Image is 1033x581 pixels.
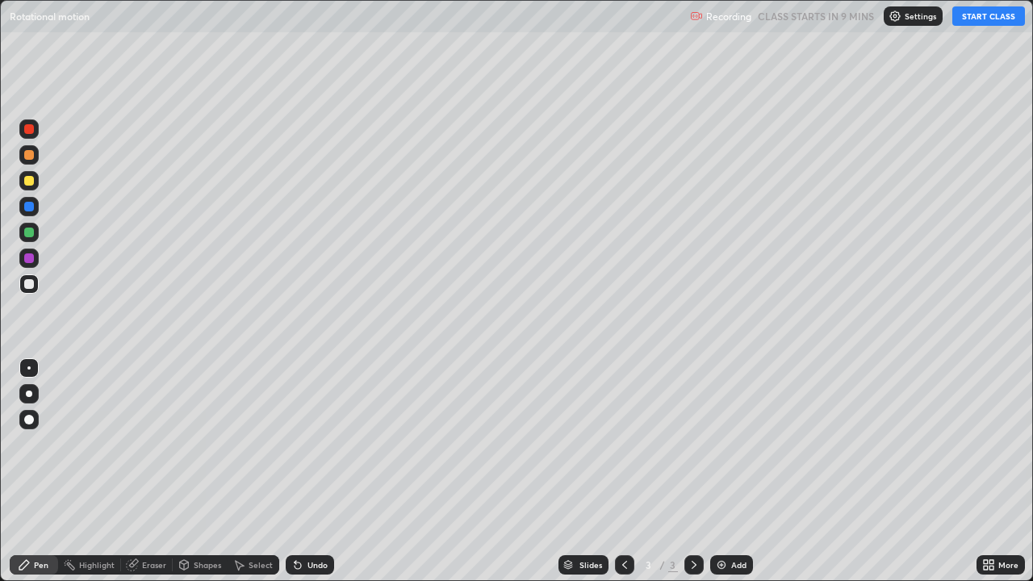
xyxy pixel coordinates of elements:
div: More [998,561,1018,569]
img: class-settings-icons [889,10,901,23]
p: Recording [706,10,751,23]
div: / [660,560,665,570]
h5: CLASS STARTS IN 9 MINS [758,9,874,23]
button: START CLASS [952,6,1025,26]
div: Pen [34,561,48,569]
div: Shapes [194,561,221,569]
p: Rotational motion [10,10,90,23]
img: recording.375f2c34.svg [690,10,703,23]
div: Add [731,561,747,569]
div: Eraser [142,561,166,569]
div: 3 [641,560,657,570]
div: Highlight [79,561,115,569]
div: 3 [668,558,678,572]
div: Slides [579,561,602,569]
div: Select [249,561,273,569]
p: Settings [905,12,936,20]
img: add-slide-button [715,558,728,571]
div: Undo [307,561,328,569]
